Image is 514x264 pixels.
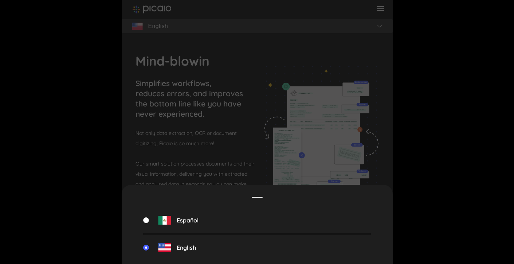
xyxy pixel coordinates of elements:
[177,244,196,251] span: English
[143,217,149,223] img: flag
[143,207,371,234] div: Español
[158,216,171,225] img: flag
[158,243,171,252] img: flag
[143,234,371,261] div: English
[177,217,199,224] span: Español
[143,245,149,251] img: flag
